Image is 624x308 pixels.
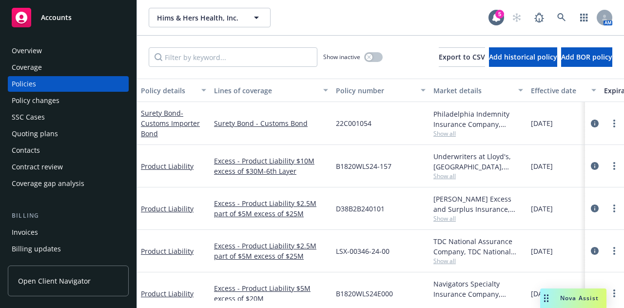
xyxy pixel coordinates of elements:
a: Product Liability [141,162,194,171]
div: Market details [433,85,512,96]
div: Effective date [531,85,585,96]
a: Policy changes [8,93,129,108]
a: Report a Bug [529,8,549,27]
a: Billing updates [8,241,129,257]
a: Excess - Product Liability $2.5M part of $5M excess of $25M [214,198,328,219]
a: Excess - Product Liability $5M excess of $20M [214,283,328,304]
button: Market details [429,79,527,102]
span: Add historical policy [489,52,557,62]
div: Contacts [12,143,40,158]
span: B1820WLS24-157 [336,161,391,171]
button: Hims & Hers Health, Inc. [149,8,271,27]
span: - Customs Importer Bond [141,108,200,138]
a: Search [552,8,571,27]
span: Show inactive [323,53,360,61]
span: Add BOR policy [561,52,612,62]
a: Invoices [8,225,129,240]
button: Lines of coverage [210,79,332,102]
a: SSC Cases [8,109,129,125]
div: Coverage gap analysis [12,176,84,191]
a: Quoting plans [8,126,129,142]
div: Overview [12,43,42,59]
div: Policy details [141,85,195,96]
a: more [608,203,620,214]
span: [DATE] [531,288,553,299]
a: more [608,287,620,299]
div: Policy changes [12,93,59,108]
span: Hims & Hers Health, Inc. [157,13,241,23]
div: SSC Cases [12,109,45,125]
a: Coverage [8,60,129,75]
span: Export to CSV [439,52,485,62]
a: circleInformation [589,203,601,214]
div: Contract review [12,159,63,175]
a: Surety Bond - Customs Bond [214,118,328,128]
span: [DATE] [531,246,553,256]
a: Overview [8,43,129,59]
a: Accounts [8,4,129,31]
button: Nova Assist [540,288,606,308]
div: Quoting plans [12,126,58,142]
a: Excess - Product Liability $2.5M part of $5M excess of $25M [214,241,328,261]
div: Invoices [12,225,38,240]
a: circleInformation [589,245,601,257]
a: Switch app [574,8,594,27]
div: Policy number [336,85,415,96]
span: B1820WLS24E000 [336,288,393,299]
div: Navigators Specialty Insurance Company, Hartford Insurance Group, CRC Group [433,279,523,299]
a: Start snowing [507,8,526,27]
div: 5 [495,10,504,19]
div: Underwriters at Lloyd's, [GEOGRAPHIC_DATA], [PERSON_NAME] of London, CRC Group [433,151,523,172]
a: circleInformation [589,287,601,299]
a: Contract review [8,159,129,175]
div: Lines of coverage [214,85,317,96]
div: Coverage [12,60,42,75]
button: Policy details [137,79,210,102]
span: Show all [433,257,523,265]
a: Contacts [8,143,129,158]
span: Show all [433,129,523,138]
a: Product Liability [141,204,194,213]
button: Policy number [332,79,429,102]
a: more [608,160,620,172]
div: Billing updates [12,241,61,257]
div: [PERSON_NAME] Excess and Surplus Insurance, Inc., [PERSON_NAME] Group, CRC Group [433,194,523,214]
input: Filter by keyword... [149,47,317,67]
a: circleInformation [589,118,601,129]
span: 22C001054 [336,118,371,128]
div: TDC National Assurance Company, TDC National Assurance Company, CRC Group [433,236,523,257]
button: Export to CSV [439,47,485,67]
div: Drag to move [540,288,552,308]
a: Excess - Product Liability $10M excess of $30M-6th Layer [214,156,328,176]
span: [DATE] [531,204,553,214]
button: Add BOR policy [561,47,612,67]
span: Show all [433,214,523,223]
span: Accounts [41,14,72,21]
a: Product Liability [141,289,194,298]
a: Coverage gap analysis [8,176,129,191]
a: Policies [8,76,129,92]
button: Effective date [527,79,600,102]
a: circleInformation [589,160,601,172]
span: Show all [433,172,523,180]
span: Nova Assist [560,294,599,302]
a: Product Liability [141,246,194,256]
span: Show all [433,299,523,308]
div: Policies [12,76,36,92]
div: Philadelphia Indemnity Insurance Company, Philadelphia Insurance Companies, CA [PERSON_NAME] & Co... [433,109,523,129]
span: Open Client Navigator [18,276,91,286]
span: D38B2B240101 [336,204,385,214]
div: Billing [8,211,129,221]
a: Surety Bond [141,108,200,138]
a: more [608,245,620,257]
button: Add historical policy [489,47,557,67]
span: [DATE] [531,161,553,171]
span: LSX-00346-24-00 [336,246,390,256]
span: [DATE] [531,118,553,128]
a: more [608,118,620,129]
